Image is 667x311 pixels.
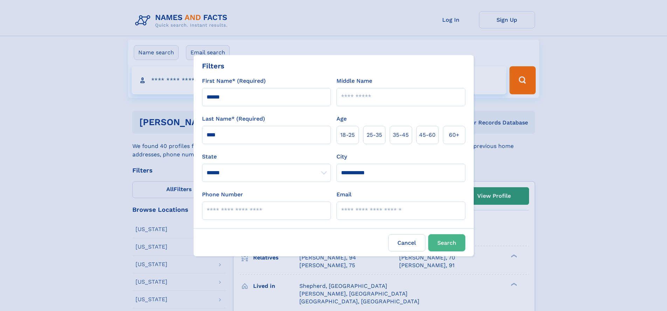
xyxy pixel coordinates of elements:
[336,153,347,161] label: City
[419,131,436,139] span: 45‑60
[336,190,352,199] label: Email
[367,131,382,139] span: 25‑35
[202,77,266,85] label: First Name* (Required)
[202,61,224,71] div: Filters
[202,153,331,161] label: State
[336,77,372,85] label: Middle Name
[388,234,425,251] label: Cancel
[428,234,465,251] button: Search
[202,115,265,123] label: Last Name* (Required)
[449,131,459,139] span: 60+
[336,115,347,123] label: Age
[393,131,409,139] span: 35‑45
[340,131,355,139] span: 18‑25
[202,190,243,199] label: Phone Number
